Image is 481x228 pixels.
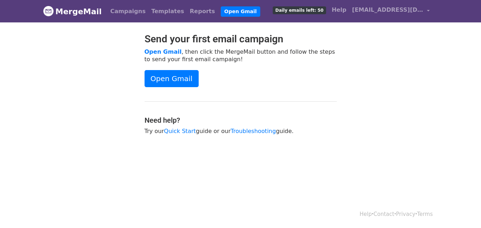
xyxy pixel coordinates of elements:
[43,6,54,16] img: MergeMail logo
[145,48,182,55] a: Open Gmail
[270,3,329,17] a: Daily emails left: 50
[145,48,337,63] p: , then click the MergeMail button and follow the steps to send your first email campaign!
[145,116,337,124] h4: Need help?
[145,127,337,135] p: Try our guide or our guide.
[145,70,199,87] a: Open Gmail
[349,3,433,20] a: [EMAIL_ADDRESS][DOMAIN_NAME]
[445,194,481,228] iframe: Chat Widget
[145,33,337,45] h2: Send your first email campaign
[360,211,372,217] a: Help
[396,211,415,217] a: Privacy
[417,211,433,217] a: Terms
[187,4,218,18] a: Reports
[352,6,423,14] span: [EMAIL_ADDRESS][DOMAIN_NAME]
[273,6,326,14] span: Daily emails left: 50
[373,211,394,217] a: Contact
[43,4,102,19] a: MergeMail
[164,128,196,134] a: Quick Start
[231,128,276,134] a: Troubleshooting
[221,6,260,17] a: Open Gmail
[108,4,148,18] a: Campaigns
[148,4,187,18] a: Templates
[329,3,349,17] a: Help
